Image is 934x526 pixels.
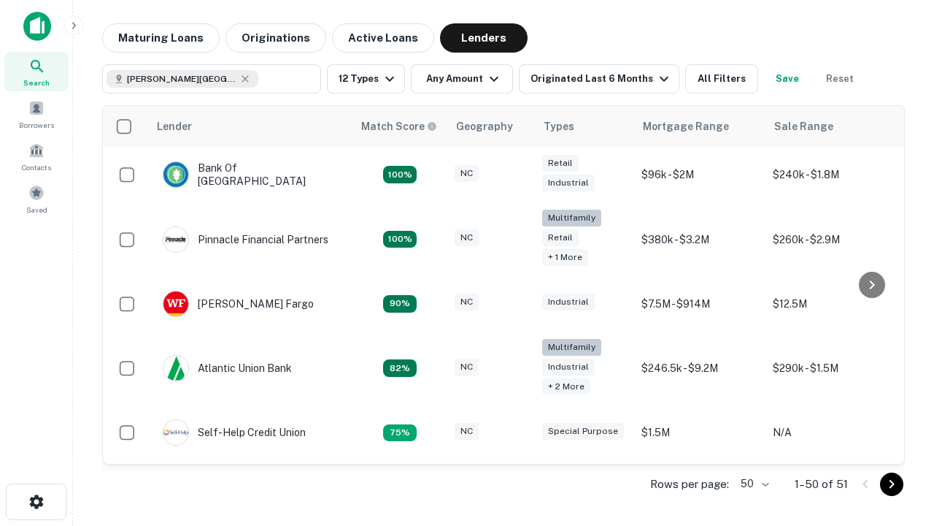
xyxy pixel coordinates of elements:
div: Matching Properties: 12, hasApolloMatch: undefined [383,295,417,313]
div: [PERSON_NAME] Fargo [163,291,314,317]
button: Save your search to get updates of matches that match your search criteria. [764,64,811,94]
img: picture [163,420,188,445]
span: Saved [26,204,47,216]
a: Contacts [4,137,69,176]
div: NC [455,423,479,440]
div: Originated Last 6 Months [530,70,673,88]
th: Lender [148,106,352,147]
img: picture [163,291,188,316]
div: Pinnacle Financial Partners [163,226,328,253]
div: Retail [542,229,579,246]
div: Self-help Credit Union [163,419,306,446]
div: Matching Properties: 11, hasApolloMatch: undefined [383,359,417,377]
td: $7.5M - $914M [634,276,765,332]
div: Matching Properties: 14, hasApolloMatch: undefined [383,166,417,183]
th: Mortgage Range [634,106,765,147]
div: Multifamily [542,210,601,226]
td: N/A [765,405,897,460]
div: Industrial [542,294,595,310]
div: Matching Properties: 24, hasApolloMatch: undefined [383,231,417,248]
p: 1–50 of 51 [795,476,848,493]
div: Lender [157,118,192,135]
img: capitalize-icon.png [23,12,51,41]
div: NC [455,229,479,246]
td: $240k - $1.8M [765,147,897,202]
td: $96k - $2M [634,147,765,202]
td: $12.5M [765,276,897,332]
span: [PERSON_NAME][GEOGRAPHIC_DATA], [GEOGRAPHIC_DATA] [127,72,236,85]
button: Active Loans [332,23,434,53]
div: NC [455,359,479,376]
div: Special Purpose [542,423,624,440]
div: NC [455,294,479,310]
div: Matching Properties: 10, hasApolloMatch: undefined [383,424,417,442]
iframe: Chat Widget [861,362,934,432]
a: Saved [4,179,69,218]
th: Sale Range [765,106,897,147]
img: picture [163,227,188,252]
button: 12 Types [327,64,405,94]
a: Borrowers [4,94,69,134]
span: Search [23,77,50,88]
div: 50 [735,473,771,495]
a: Search [4,52,69,91]
div: Atlantic Union Bank [163,355,292,381]
button: Any Amount [411,64,513,94]
h6: Match Score [361,118,434,134]
div: NC [455,165,479,182]
div: Mortgage Range [643,118,729,135]
div: Retail [542,155,579,172]
th: Types [535,106,634,147]
div: Industrial [542,359,595,376]
div: Industrial [542,175,595,191]
div: + 1 more [542,249,588,266]
button: Go to next page [880,473,903,496]
span: Contacts [22,161,51,173]
th: Capitalize uses an advanced AI algorithm to match your search with the best lender. The match sco... [352,106,447,147]
div: Bank Of [GEOGRAPHIC_DATA] [163,161,338,188]
button: Originated Last 6 Months [519,64,679,94]
button: All Filters [685,64,758,94]
td: $246.5k - $9.2M [634,332,765,405]
button: Reset [817,64,863,94]
div: Multifamily [542,339,601,356]
th: Geography [447,106,535,147]
td: $290k - $1.5M [765,332,897,405]
td: $1.5M [634,405,765,460]
div: Types [544,118,574,135]
button: Originations [225,23,326,53]
div: Geography [456,118,513,135]
div: Sale Range [774,118,833,135]
p: Rows per page: [650,476,729,493]
img: picture [163,356,188,381]
img: picture [163,162,188,187]
td: $380k - $3.2M [634,202,765,276]
button: Lenders [440,23,528,53]
span: Borrowers [19,119,54,131]
div: Capitalize uses an advanced AI algorithm to match your search with the best lender. The match sco... [361,118,437,134]
td: $260k - $2.9M [765,202,897,276]
div: + 2 more [542,378,590,395]
button: Maturing Loans [102,23,220,53]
